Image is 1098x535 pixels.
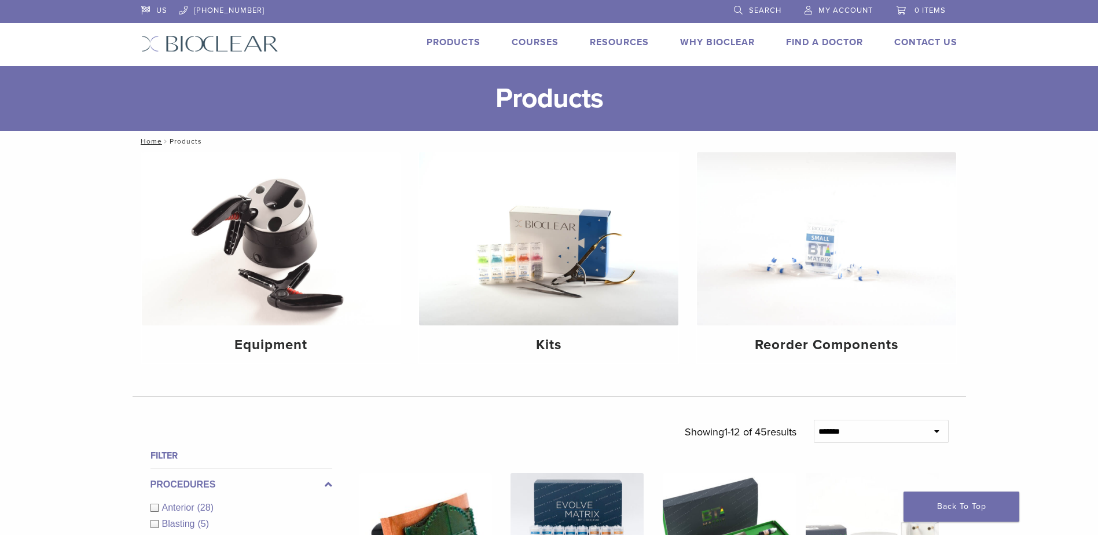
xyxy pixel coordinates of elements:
a: Products [427,36,480,48]
img: Bioclear [141,35,278,52]
h4: Equipment [151,335,392,356]
span: 1-12 of 45 [724,426,767,438]
span: Search [749,6,781,15]
span: 0 items [915,6,946,15]
span: My Account [818,6,873,15]
span: Blasting [162,519,198,529]
label: Procedures [150,478,332,492]
h4: Filter [150,449,332,463]
span: Anterior [162,503,197,512]
a: Equipment [142,152,401,363]
a: Kits [419,152,678,363]
a: Home [137,137,162,145]
h4: Kits [428,335,669,356]
a: Reorder Components [697,152,956,363]
span: (28) [197,503,214,512]
img: Equipment [142,152,401,325]
span: / [162,138,170,144]
img: Kits [419,152,678,325]
a: Courses [512,36,559,48]
a: Resources [590,36,649,48]
a: Back To Top [904,492,1019,522]
nav: Products [133,131,966,152]
a: Contact Us [894,36,957,48]
h4: Reorder Components [706,335,947,356]
a: Why Bioclear [680,36,755,48]
span: (5) [197,519,209,529]
a: Find A Doctor [786,36,863,48]
img: Reorder Components [697,152,956,325]
p: Showing results [685,420,796,444]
